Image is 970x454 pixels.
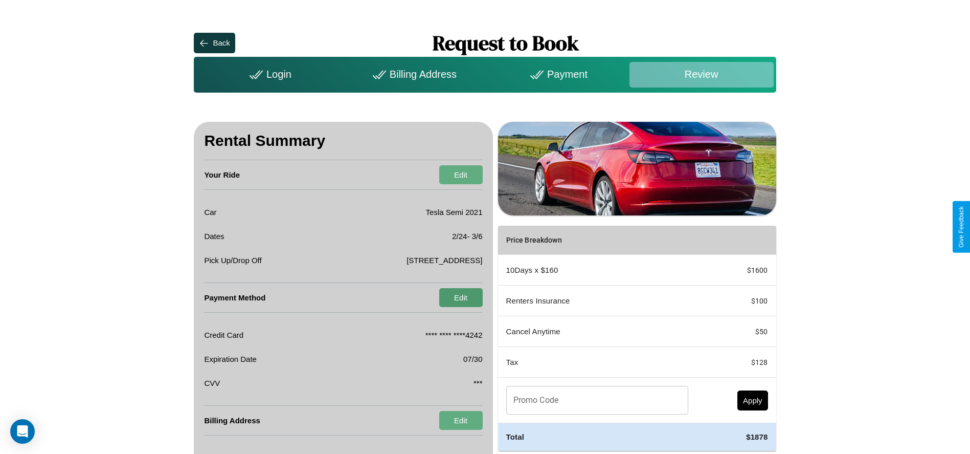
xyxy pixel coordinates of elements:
table: simple table [498,226,776,450]
p: Expiration Date [204,352,257,366]
h4: Billing Address [204,406,260,435]
button: Edit [439,165,483,184]
h1: Request to Book [235,29,776,57]
h3: Rental Summary [204,122,482,160]
p: Pick Up/Drop Off [204,253,261,267]
td: $ 50 [696,316,776,347]
div: Review [629,62,774,88]
div: Billing Address [341,62,485,88]
button: Back [194,33,235,53]
h4: Your Ride [204,160,240,189]
button: Apply [737,391,768,410]
p: Tesla Semi 2021 [426,205,483,219]
th: Price Breakdown [498,226,696,255]
button: Edit [439,288,483,307]
p: Cancel Anytime [506,325,688,338]
div: Login [196,62,341,88]
div: Open Intercom Messenger [10,419,35,444]
p: 07/30 [463,352,483,366]
p: Credit Card [204,328,243,342]
p: 10 Days x $ 160 [506,263,688,277]
div: Give Feedback [958,206,965,248]
p: CVV [204,376,220,390]
h4: $ 1878 [705,431,768,442]
h4: Payment Method [204,283,265,312]
button: Edit [439,411,483,430]
div: Back [213,38,230,47]
p: Car [204,205,216,219]
p: [STREET_ADDRESS] [407,253,482,267]
td: $ 100 [696,286,776,316]
p: Dates [204,229,224,243]
td: $ 1600 [696,255,776,286]
p: Tax [506,355,688,369]
p: Renters Insurance [506,294,688,308]
td: $ 128 [696,347,776,378]
div: Payment [485,62,629,88]
h4: Total [506,431,688,442]
p: 2 / 24 - 3 / 6 [452,229,482,243]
